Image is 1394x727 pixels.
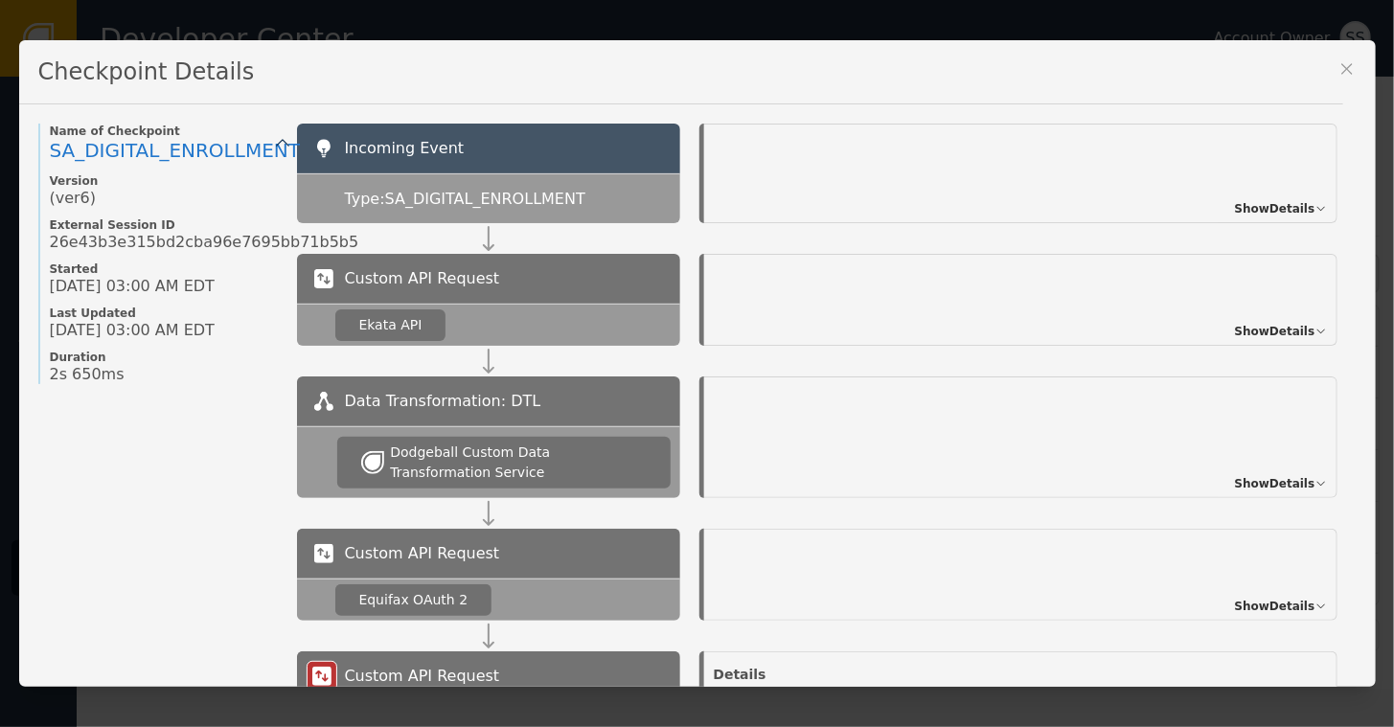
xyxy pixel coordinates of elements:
[345,139,465,157] span: Incoming Event
[1235,475,1315,492] span: Show Details
[50,306,278,321] span: Last Updated
[345,267,500,290] span: Custom API Request
[50,124,278,139] span: Name of Checkpoint
[345,665,500,688] span: Custom API Request
[50,277,215,296] span: [DATE] 03:00 AM EDT
[345,542,500,565] span: Custom API Request
[50,233,359,252] span: 26e43b3e315bd2cba96e7695bb71b5b5
[359,590,468,610] div: Equifax OAuth 2
[1235,200,1315,217] span: Show Details
[50,189,97,208] span: (ver 6 )
[345,188,585,211] span: Type: SA_DIGITAL_ENROLLMENT
[50,321,215,340] span: [DATE] 03:00 AM EDT
[50,261,278,277] span: Started
[390,443,646,483] div: Dodgeball Custom Data Transformation Service
[19,40,1343,104] div: Checkpoint Details
[50,139,301,162] span: SA_DIGITAL_ENROLLMENT
[50,350,278,365] span: Duration
[1235,598,1315,615] span: Show Details
[50,139,278,164] a: SA_DIGITAL_ENROLLMENT
[1235,323,1315,340] span: Show Details
[50,365,125,384] span: 2s 650ms
[50,173,278,189] span: Version
[50,217,278,233] span: External Session ID
[359,315,423,335] div: Ekata API
[714,665,1327,685] div: Details
[345,390,541,413] span: Data Transformation: DTL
